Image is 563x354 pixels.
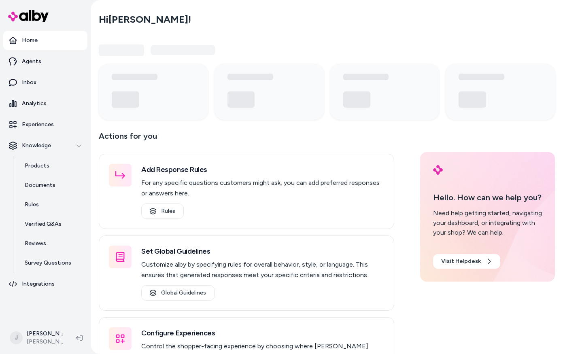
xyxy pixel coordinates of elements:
[25,181,55,189] p: Documents
[141,178,384,199] p: For any specific questions customers might ask, you can add preferred responses or answers here.
[25,240,46,248] p: Reviews
[25,162,49,170] p: Products
[3,52,87,71] a: Agents
[17,156,87,176] a: Products
[3,73,87,92] a: Inbox
[17,214,87,234] a: Verified Q&As
[3,274,87,294] a: Integrations
[433,191,542,203] p: Hello. How can we help you?
[99,13,191,25] h2: Hi [PERSON_NAME] !
[99,129,394,149] p: Actions for you
[25,201,39,209] p: Rules
[27,330,63,338] p: [PERSON_NAME]
[3,115,87,134] a: Experiences
[3,94,87,113] a: Analytics
[17,253,87,273] a: Survey Questions
[22,280,55,288] p: Integrations
[5,325,70,351] button: J[PERSON_NAME][PERSON_NAME]
[22,57,41,66] p: Agents
[10,331,23,344] span: J
[17,195,87,214] a: Rules
[141,203,184,219] a: Rules
[27,338,63,346] span: [PERSON_NAME]
[141,164,384,175] h3: Add Response Rules
[8,10,49,22] img: alby Logo
[25,259,71,267] p: Survey Questions
[433,165,443,175] img: alby Logo
[22,100,47,108] p: Analytics
[141,285,215,301] a: Global Guidelines
[22,36,38,45] p: Home
[141,327,384,339] h3: Configure Experiences
[141,259,384,280] p: Customize alby by specifying rules for overall behavior, style, or language. This ensures that ge...
[433,254,500,269] a: Visit Helpdesk
[3,31,87,50] a: Home
[3,136,87,155] button: Knowledge
[22,121,54,129] p: Experiences
[17,234,87,253] a: Reviews
[17,176,87,195] a: Documents
[22,78,36,87] p: Inbox
[25,220,62,228] p: Verified Q&As
[433,208,542,237] div: Need help getting started, navigating your dashboard, or integrating with your shop? We can help.
[22,142,51,150] p: Knowledge
[141,246,384,257] h3: Set Global Guidelines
